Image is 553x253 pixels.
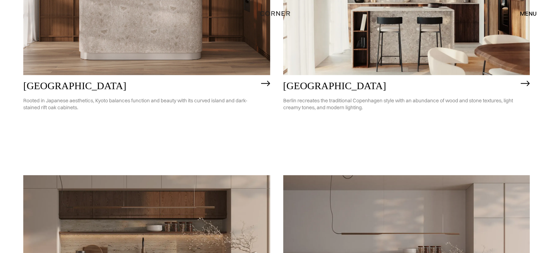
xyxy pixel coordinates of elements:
[257,9,295,18] a: home
[23,80,257,92] h2: [GEOGRAPHIC_DATA]
[520,11,537,16] div: menu
[23,92,257,116] p: Rooted in Japanese aesthetics, Kyoto balances function and beauty with its curved island and dark...
[513,7,537,20] div: menu
[283,92,517,116] p: Berlin recreates the traditional Copenhagen style with an abundance of wood and stone textures, l...
[283,80,517,92] h2: [GEOGRAPHIC_DATA]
